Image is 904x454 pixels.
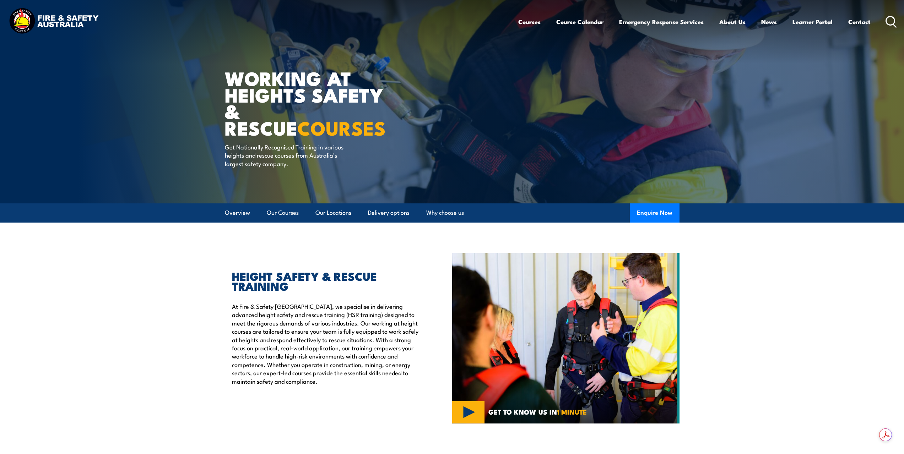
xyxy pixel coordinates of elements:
strong: 1 MINUTE [557,406,587,417]
p: At Fire & Safety [GEOGRAPHIC_DATA], we specialise in delivering advanced height safety and rescue... [232,302,419,385]
a: About Us [719,12,746,31]
a: Delivery options [368,203,410,222]
img: Fire & Safety Australia offer working at heights courses and training [452,253,680,423]
a: Course Calendar [556,12,603,31]
a: Courses [518,12,541,31]
a: Our Locations [315,203,351,222]
a: Overview [225,203,250,222]
a: Why choose us [426,203,464,222]
h2: HEIGHT SAFETY & RESCUE TRAINING [232,271,419,291]
p: Get Nationally Recognised Training in various heights and rescue courses from Australia’s largest... [225,143,354,168]
a: Our Courses [267,203,299,222]
a: Contact [848,12,871,31]
button: Enquire Now [630,203,680,223]
h1: WORKING AT HEIGHTS SAFETY & RESCUE [225,70,400,136]
a: Emergency Response Services [619,12,704,31]
a: News [761,12,777,31]
a: Learner Portal [792,12,833,31]
span: GET TO KNOW US IN [488,409,587,415]
strong: COURSES [297,113,386,142]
